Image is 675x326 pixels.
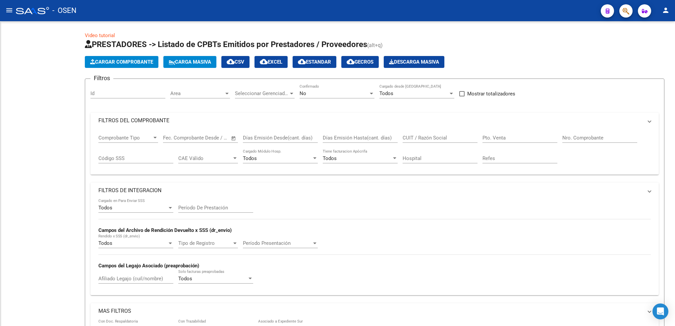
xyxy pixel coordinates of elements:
[178,276,192,282] span: Todos
[163,56,216,68] button: Carga Masiva
[467,90,515,98] span: Mostrar totalizadores
[90,198,659,295] div: FILTROS DE INTEGRACION
[90,183,659,198] mat-expansion-panel-header: FILTROS DE INTEGRACION
[298,59,331,65] span: Estandar
[227,59,244,65] span: CSV
[98,240,112,246] span: Todos
[260,59,282,65] span: EXCEL
[98,205,112,211] span: Todos
[90,129,659,175] div: FILTROS DEL COMPROBANTE
[300,90,306,96] span: No
[230,135,238,142] button: Open calendar
[235,90,289,96] span: Seleccionar Gerenciador
[98,187,643,194] mat-panel-title: FILTROS DE INTEGRACION
[389,59,439,65] span: Descarga Masiva
[98,263,199,269] strong: Campos del Legajo Asociado (preaprobación)
[243,155,257,161] span: Todos
[254,56,288,68] button: EXCEL
[293,56,336,68] button: Estandar
[178,240,232,246] span: Tipo de Registro
[652,303,668,319] div: Open Intercom Messenger
[98,307,643,315] mat-panel-title: MAS FILTROS
[178,155,232,161] span: CAE Válido
[90,59,153,65] span: Cargar Comprobante
[196,135,228,141] input: Fecha fin
[384,56,444,68] button: Descarga Masiva
[347,58,355,66] mat-icon: cloud_download
[323,155,337,161] span: Todos
[90,303,659,319] mat-expansion-panel-header: MAS FILTROS
[85,40,367,49] span: PRESTADORES -> Listado de CPBTs Emitidos por Prestadores / Proveedores
[169,59,211,65] span: Carga Masiva
[367,42,383,48] span: (alt+q)
[90,74,113,83] h3: Filtros
[98,135,152,141] span: Comprobante Tipo
[662,6,670,14] mat-icon: person
[260,58,268,66] mat-icon: cloud_download
[98,227,232,233] strong: Campos del Archivo de Rendición Devuelto x SSS (dr_envio)
[90,113,659,129] mat-expansion-panel-header: FILTROS DEL COMPROBANTE
[384,56,444,68] app-download-masive: Descarga masiva de comprobantes (adjuntos)
[98,117,643,124] mat-panel-title: FILTROS DEL COMPROBANTE
[298,58,306,66] mat-icon: cloud_download
[85,32,115,38] a: Video tutorial
[5,6,13,14] mat-icon: menu
[379,90,393,96] span: Todos
[163,135,190,141] input: Fecha inicio
[227,58,235,66] mat-icon: cloud_download
[170,90,224,96] span: Area
[243,240,312,246] span: Período Presentación
[52,3,77,18] span: - OSEN
[85,56,158,68] button: Cargar Comprobante
[221,56,250,68] button: CSV
[341,56,379,68] button: Gecros
[347,59,373,65] span: Gecros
